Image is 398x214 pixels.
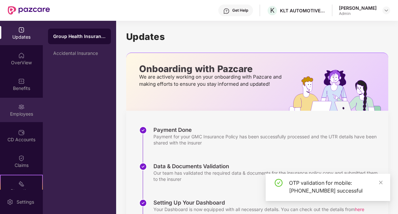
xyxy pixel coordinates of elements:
[18,52,25,59] img: svg+xml;base64,PHN2ZyBpZD0iSG9tZSIgeG1sbnM9Imh0dHA6Ly93d3cudzMub3JnLzIwMDAvc3ZnIiB3aWR0aD0iMjAiIG...
[339,11,377,16] div: Admin
[18,27,25,33] img: svg+xml;base64,PHN2ZyBpZD0iVXBkYXRlZCIgeG1sbnM9Imh0dHA6Ly93d3cudzMub3JnLzIwMDAvc3ZnIiB3aWR0aD0iMj...
[275,179,283,187] span: check-circle
[15,199,36,205] div: Settings
[289,70,388,111] img: hrOnboarding
[139,66,283,72] p: Onboarding with Pazcare
[53,33,106,40] div: Group Health Insurance
[280,7,325,14] div: KLT AUTOMOTIVE AND TUBULAR PRODUCTS LTD
[18,129,25,136] img: svg+xml;base64,PHN2ZyBpZD0iQ0RfQWNjb3VudHMiIGRhdGEtbmFtZT0iQ0QgQWNjb3VudHMiIHhtbG5zPSJodHRwOi8vd3...
[1,188,42,194] div: Stepathon
[7,199,13,205] img: svg+xml;base64,PHN2ZyBpZD0iU2V0dGluZy0yMHgyMCIgeG1sbnM9Imh0dHA6Ly93d3cudzMub3JnLzIwMDAvc3ZnIiB3aW...
[379,180,383,185] span: close
[153,206,364,212] div: Your Dashboard is now equipped with all necessary details. You can check out the details from
[8,6,50,15] img: New Pazcare Logo
[53,51,106,56] div: Accidental Insurance
[270,6,274,14] span: K
[139,163,147,170] img: svg+xml;base64,PHN2ZyBpZD0iU3RlcC1Eb25lLTMyeDMyIiB4bWxucz0iaHR0cDovL3d3dy53My5vcmcvMjAwMC9zdmciIH...
[153,199,364,206] div: Setting Up Your Dashboard
[18,181,25,187] img: svg+xml;base64,PHN2ZyB4bWxucz0iaHR0cDovL3d3dy53My5vcmcvMjAwMC9zdmciIHdpZHRoPSIyMSIgaGVpZ2h0PSIyMC...
[18,104,25,110] img: svg+xml;base64,PHN2ZyBpZD0iRW1wbG95ZWVzIiB4bWxucz0iaHR0cDovL3d3dy53My5vcmcvMjAwMC9zdmciIHdpZHRoPS...
[139,73,283,88] p: We are actively working on your onboarding with Pazcare and making efforts to ensure you stay inf...
[139,126,147,134] img: svg+xml;base64,PHN2ZyBpZD0iU3RlcC1Eb25lLTMyeDMyIiB4bWxucz0iaHR0cDovL3d3dy53My5vcmcvMjAwMC9zdmciIH...
[289,179,382,195] div: OTP validation for mobile: [PHONE_NUMBER] successful
[355,207,364,212] span: here
[223,8,230,14] img: svg+xml;base64,PHN2ZyBpZD0iSGVscC0zMngzMiIgeG1sbnM9Imh0dHA6Ly93d3cudzMub3JnLzIwMDAvc3ZnIiB3aWR0aD...
[153,170,382,182] div: Our team has validated the required data & documents for the insurance policy copy and submitted ...
[153,163,382,170] div: Data & Documents Validation
[139,199,147,207] img: svg+xml;base64,PHN2ZyBpZD0iU3RlcC1Eb25lLTMyeDMyIiB4bWxucz0iaHR0cDovL3d3dy53My5vcmcvMjAwMC9zdmciIH...
[18,155,25,161] img: svg+xml;base64,PHN2ZyBpZD0iQ2xhaW0iIHhtbG5zPSJodHRwOi8vd3d3LnczLm9yZy8yMDAwL3N2ZyIgd2lkdGg9IjIwIi...
[339,5,377,11] div: [PERSON_NAME]
[126,31,388,42] h1: Updates
[153,126,382,133] div: Payment Done
[384,8,389,13] img: svg+xml;base64,PHN2ZyBpZD0iRHJvcGRvd24tMzJ4MzIiIHhtbG5zPSJodHRwOi8vd3d3LnczLm9yZy8yMDAwL3N2ZyIgd2...
[232,8,248,13] div: Get Help
[18,78,25,84] img: svg+xml;base64,PHN2ZyBpZD0iQmVuZWZpdHMiIHhtbG5zPSJodHRwOi8vd3d3LnczLm9yZy8yMDAwL3N2ZyIgd2lkdGg9Ij...
[153,133,382,146] div: Payment for your GMC Insurance Policy has been successfully processed and the UTR details have be...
